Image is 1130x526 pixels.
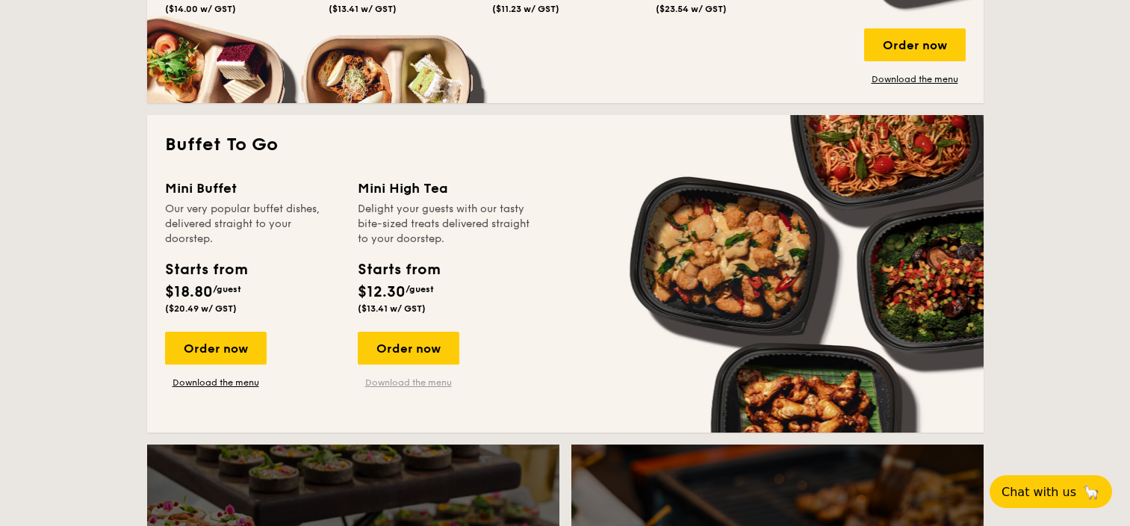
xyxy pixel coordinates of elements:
span: $18.80 [165,283,213,301]
span: ($14.00 w/ GST) [165,4,236,14]
div: Delight your guests with our tasty bite-sized treats delivered straight to your doorstep. [358,202,533,247]
div: Order now [864,28,966,61]
span: Chat with us [1002,485,1076,499]
span: ($11.23 w/ GST) [492,4,559,14]
div: Starts from [358,259,439,281]
div: Our very popular buffet dishes, delivered straight to your doorstep. [165,202,340,247]
div: Order now [165,332,267,365]
a: Download the menu [864,73,966,85]
span: /guest [213,284,241,294]
span: ($13.41 w/ GST) [358,303,426,314]
span: $12.30 [358,283,406,301]
span: ($20.49 w/ GST) [165,303,237,314]
a: Download the menu [165,377,267,389]
button: Chat with us🦙 [990,475,1112,508]
div: Starts from [165,259,246,281]
div: Mini Buffet [165,178,340,199]
span: 🦙 [1082,483,1100,501]
div: Mini High Tea [358,178,533,199]
a: Download the menu [358,377,459,389]
span: ($13.41 w/ GST) [329,4,397,14]
h2: Buffet To Go [165,133,966,157]
div: Order now [358,332,459,365]
span: ($23.54 w/ GST) [656,4,727,14]
span: /guest [406,284,434,294]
